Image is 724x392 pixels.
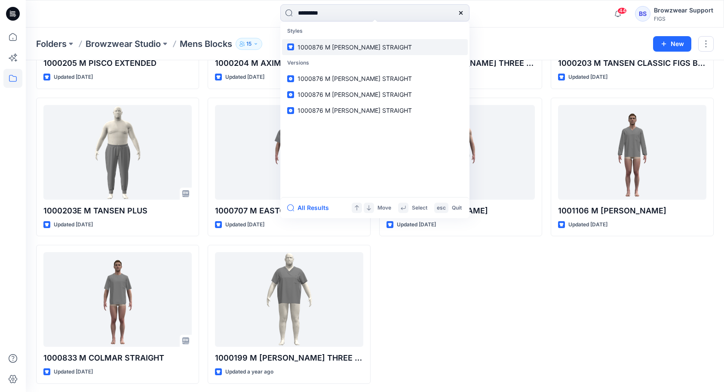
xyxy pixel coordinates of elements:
a: 1001106 M LS LEON STRAIGHT [558,105,706,200]
p: Updated [DATE] [225,220,264,229]
p: Updated [DATE] [54,220,93,229]
span: 1000876 M [PERSON_NAME] STRAIGHT [298,107,412,114]
button: All Results [287,203,334,213]
a: 1000876 M [PERSON_NAME] STRAIGHT [282,71,468,86]
p: 1000833 M COLMAR STRAIGHT [43,352,192,364]
p: Quit [452,204,462,213]
p: 1000199 M [PERSON_NAME] THREE POCKET PLUS [215,352,363,364]
p: Versions [282,55,468,71]
p: Updated [DATE] [568,73,607,82]
a: Browzwear Studio [86,38,161,50]
p: Mens Blocks [180,38,232,50]
p: Updated [DATE] [54,367,93,377]
p: 1000205 M PISCO EXTENDED [43,57,192,69]
a: 1000707 M EASTON STRAIGHT [215,105,363,200]
p: 1000203E M TANSEN PLUS [43,205,192,217]
p: Updated a year ago [225,367,273,377]
p: 1000204 M AXIM STRAIGHT [215,57,363,69]
div: FIGS [654,15,713,22]
p: Styles [282,23,468,39]
p: Updated [DATE] [54,73,93,82]
p: Select [412,204,427,213]
a: 1000203E M TANSEN PLUS [43,105,192,200]
div: Browzwear Support [654,5,713,15]
a: Folders [36,38,67,50]
button: 15 [236,38,262,50]
div: BS [635,6,650,22]
p: 1000707 M EASTON STRAIGHT [215,205,363,217]
span: 1000876 M [PERSON_NAME] STRAIGHT [298,91,412,98]
p: esc [437,204,446,213]
span: 1000876 M [PERSON_NAME] STRAIGHT [298,43,412,51]
a: 1000876 M [PERSON_NAME] STRAIGHT [282,102,468,118]
p: 1000203 M TANSEN CLASSIC FIGS BASE SIZE [558,57,706,69]
p: 15 [246,39,252,49]
p: Updated [DATE] [397,220,436,229]
a: 1000876 M [PERSON_NAME] STRAIGHT [282,86,468,102]
button: New [653,36,691,52]
a: 1000199 M LEON THREE POCKET PLUS [215,252,363,347]
p: Move [377,204,391,213]
a: 1000876 M [PERSON_NAME] STRAIGHT [282,39,468,55]
p: Updated [DATE] [225,73,264,82]
span: 44 [617,7,627,14]
span: 1000876 M [PERSON_NAME] STRAIGHT [298,75,412,82]
p: Updated [DATE] [568,220,607,229]
p: 1001106 M [PERSON_NAME] [558,205,706,217]
a: 1000833 M COLMAR STRAIGHT [43,252,192,347]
